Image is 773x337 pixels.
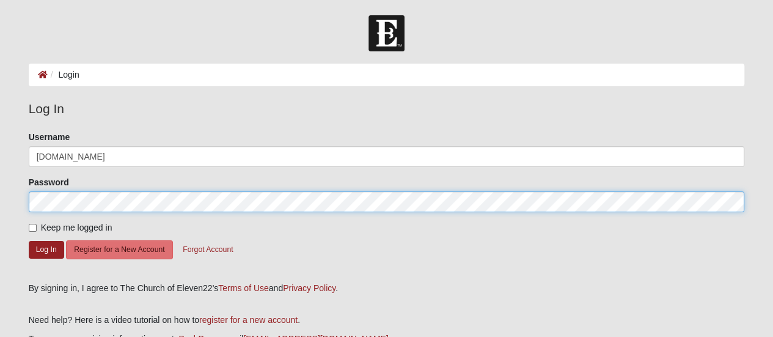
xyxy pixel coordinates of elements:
[29,131,70,143] label: Username
[29,99,745,119] legend: Log In
[29,314,745,327] p: Need help? Here is a video tutorial on how to .
[199,315,298,325] a: register for a new account
[66,240,172,259] button: Register for a New Account
[41,223,112,232] span: Keep me logged in
[283,283,335,293] a: Privacy Policy
[29,282,745,295] div: By signing in, I agree to The Church of Eleven22's and .
[175,240,241,259] button: Forgot Account
[218,283,268,293] a: Terms of Use
[48,69,79,81] li: Login
[29,176,69,188] label: Password
[29,241,64,259] button: Log In
[368,15,405,51] img: Church of Eleven22 Logo
[29,224,37,232] input: Keep me logged in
